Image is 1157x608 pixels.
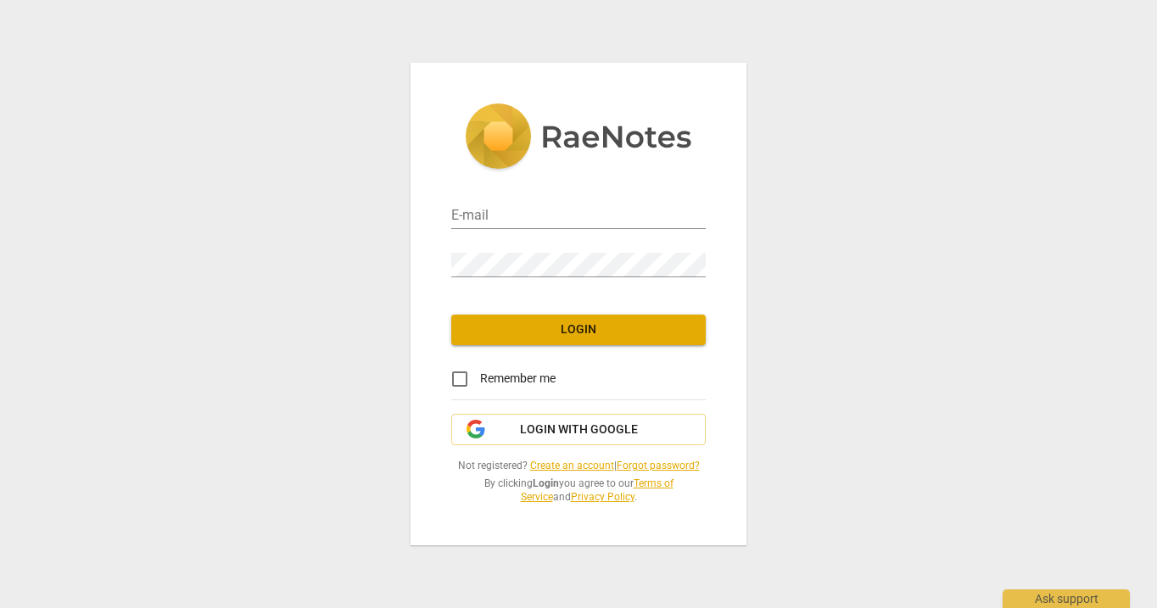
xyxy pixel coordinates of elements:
[520,421,638,438] span: Login with Google
[480,370,556,388] span: Remember me
[530,460,614,471] a: Create an account
[617,460,700,471] a: Forgot password?
[451,414,706,446] button: Login with Google
[451,477,706,505] span: By clicking you agree to our and .
[465,321,692,338] span: Login
[533,477,559,489] b: Login
[571,491,634,503] a: Privacy Policy
[465,103,692,173] img: 5ac2273c67554f335776073100b6d88f.svg
[1003,589,1130,608] div: Ask support
[451,315,706,345] button: Login
[521,477,674,504] a: Terms of Service
[451,459,706,473] span: Not registered? |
